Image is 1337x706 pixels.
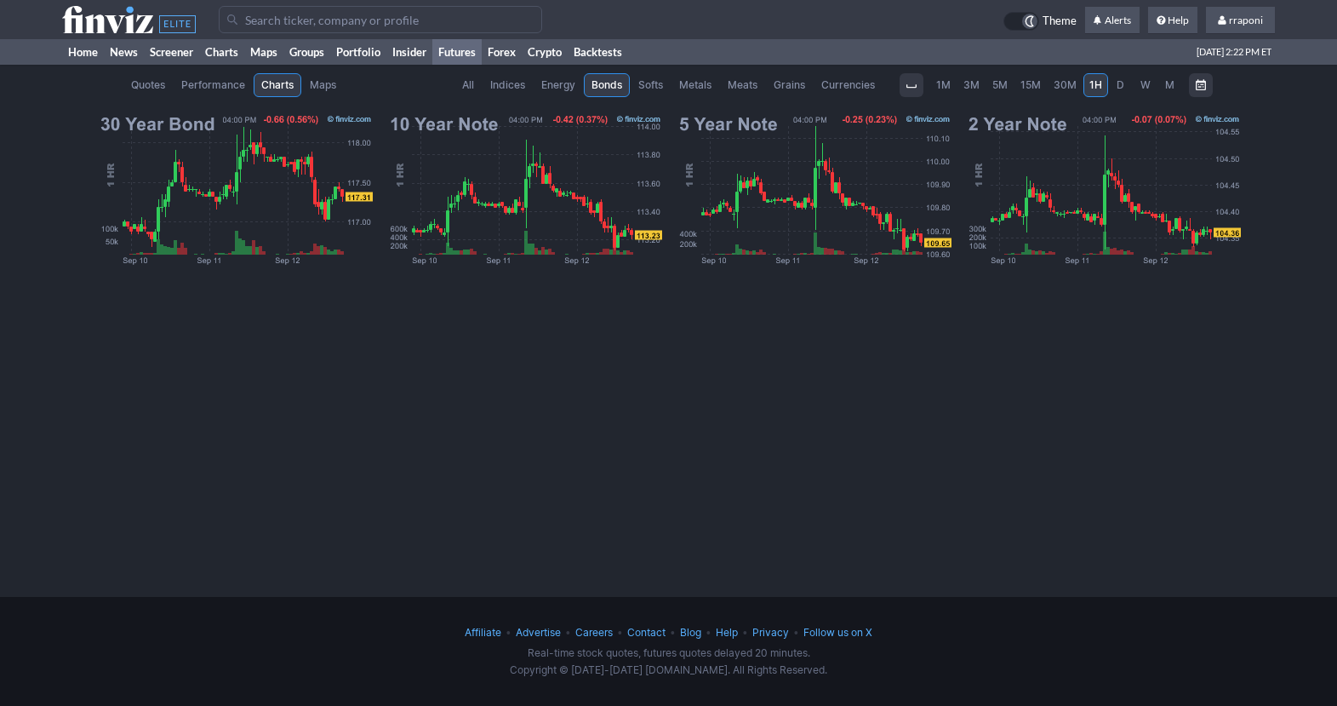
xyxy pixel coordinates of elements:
a: Meats [720,73,765,97]
a: Portfolio [330,39,386,65]
span: Theme [1043,12,1077,31]
span: Meats [728,77,757,94]
span: • [791,626,801,639]
span: 1M [936,78,951,91]
a: Maps [302,73,344,97]
img: 30 Year Bond Chart Hourly [97,113,373,267]
span: • [704,626,713,639]
a: Screener [144,39,199,65]
a: Advertise [516,626,561,639]
a: Contact [627,626,666,639]
a: Help [716,626,738,639]
span: Currencies [821,77,875,94]
a: D [1109,73,1133,97]
a: Theme [1003,12,1077,31]
a: All [454,73,482,97]
a: Futures [432,39,482,65]
a: Indices [483,73,533,97]
span: [DATE] 2:22 PM ET [1197,39,1271,65]
button: Range [1189,73,1213,97]
a: Maps [244,39,283,65]
a: Groups [283,39,330,65]
a: News [104,39,144,65]
span: Bonds [591,77,622,94]
a: Privacy [752,626,789,639]
span: Charts [261,77,294,94]
span: 1H [1089,78,1102,91]
a: Insider [386,39,432,65]
a: Forex [482,39,522,65]
a: Energy [534,73,583,97]
a: Charts [254,73,301,97]
a: 15M [1014,73,1047,97]
input: Search [219,6,542,33]
a: W [1134,73,1157,97]
a: Help [1148,7,1197,34]
a: Charts [199,39,244,65]
a: Blog [680,626,701,639]
span: M [1165,78,1174,91]
a: 3M [957,73,986,97]
a: 5M [986,73,1014,97]
span: • [668,626,677,639]
a: Performance [174,73,253,97]
a: Backtests [568,39,628,65]
span: • [615,626,625,639]
span: • [563,626,573,639]
span: Quotes [131,77,165,94]
a: Alerts [1085,7,1140,34]
span: 30M [1054,78,1077,91]
a: 30M [1048,73,1083,97]
button: Interval [900,73,923,97]
span: 15M [1020,78,1041,91]
span: Performance [181,77,245,94]
a: Currencies [814,73,883,97]
a: Grains [766,73,813,97]
a: 1H [1083,73,1108,97]
a: rraponi [1206,7,1275,34]
span: • [504,626,513,639]
span: Maps [310,77,336,94]
img: 5 Year Note Chart Hourly [676,113,951,267]
img: 10 Year Note Chart Hourly [386,113,662,267]
span: Energy [541,77,575,94]
a: Home [62,39,104,65]
a: Quotes [123,73,173,97]
span: All [462,77,474,94]
a: 1M [930,73,957,97]
span: W [1140,78,1151,91]
span: Grains [774,77,805,94]
span: D [1117,78,1124,91]
span: Softs [638,77,663,94]
span: rraponi [1229,14,1263,26]
a: Careers [575,626,613,639]
a: Metals [671,73,719,97]
a: Bonds [584,73,630,97]
a: Affiliate [465,626,501,639]
a: M [1158,73,1182,97]
span: 5M [992,78,1008,91]
a: Follow us on X [803,626,872,639]
a: Crypto [522,39,568,65]
span: • [740,626,750,639]
span: Metals [679,77,711,94]
img: 2 Year Note Chart Hourly [965,113,1241,267]
a: Softs [631,73,671,97]
span: Indices [490,77,525,94]
span: 3M [963,78,980,91]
